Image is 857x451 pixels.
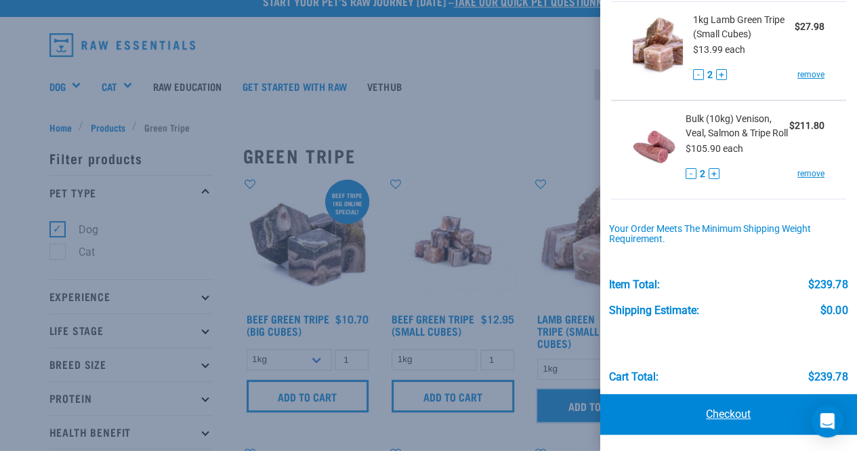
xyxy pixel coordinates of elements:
[686,168,696,179] button: -
[686,143,743,154] span: $105.90 each
[789,120,824,131] strong: $211.80
[633,13,684,83] img: Lamb Green Tripe (Small Cubes)
[797,68,824,81] a: remove
[609,224,848,246] div: Your order meets the minimum shipping weight requirement.
[716,69,727,80] button: +
[609,371,659,383] div: Cart total:
[808,371,848,383] div: $239.78
[811,405,843,437] div: Open Intercom Messenger
[797,168,824,180] a: remove
[609,305,699,317] div: Shipping Estimate:
[709,168,719,179] button: +
[609,279,660,291] div: Item Total:
[633,112,675,182] img: Venison, Veal, Salmon & Tripe Roll
[707,68,713,82] span: 2
[693,69,704,80] button: -
[808,279,848,291] div: $239.78
[693,13,795,41] span: 1kg Lamb Green Tripe (Small Cubes)
[693,44,745,55] span: $13.99 each
[700,167,705,181] span: 2
[820,305,848,317] div: $0.00
[795,21,824,32] strong: $27.98
[686,112,789,140] span: Bulk (10kg) Venison, Veal, Salmon & Tripe Roll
